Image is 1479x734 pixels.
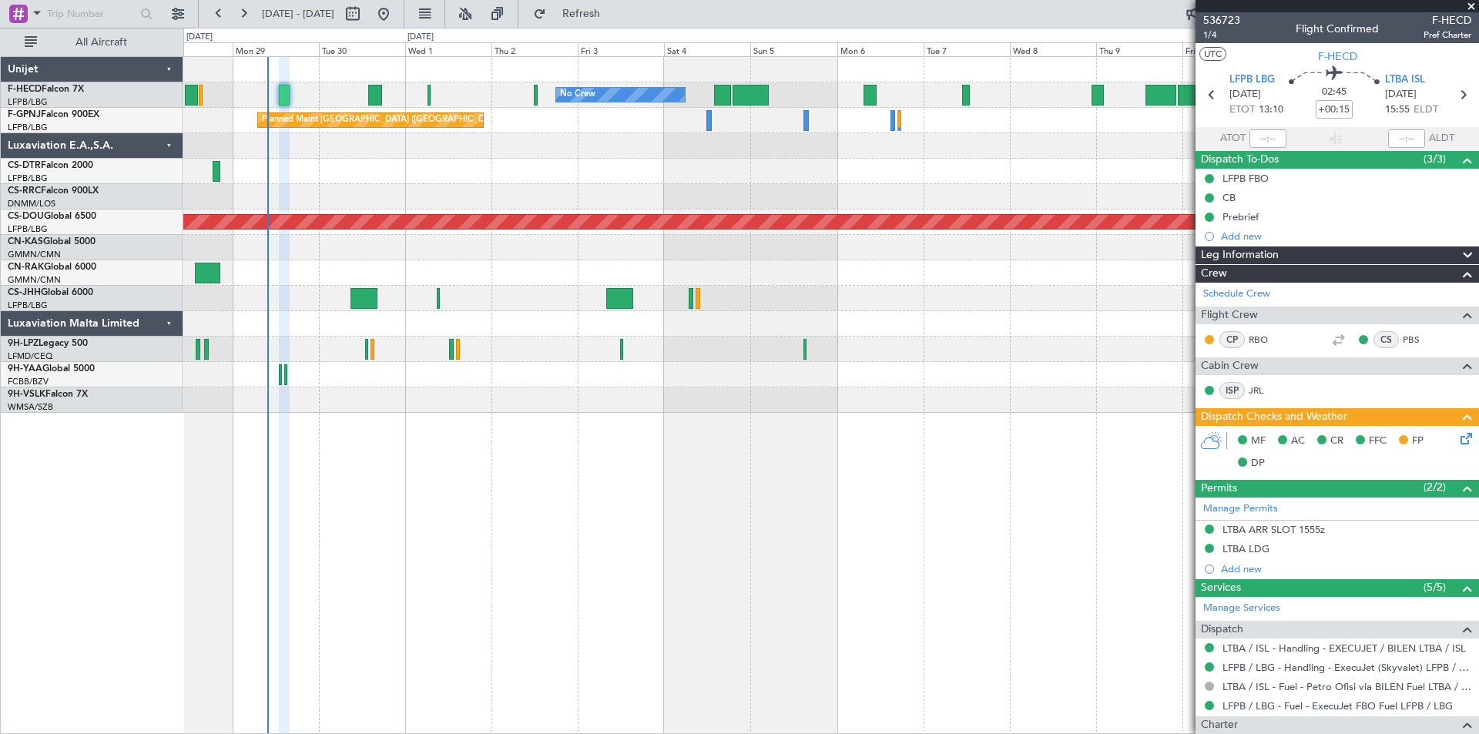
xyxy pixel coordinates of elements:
[146,42,233,56] div: Sun 28
[8,274,61,286] a: GMMN/CMN
[262,7,334,21] span: [DATE] - [DATE]
[1412,434,1424,449] span: FP
[1414,102,1438,118] span: ELDT
[578,42,664,56] div: Fri 3
[8,263,96,272] a: CN-RAKGlobal 6000
[8,364,95,374] a: 9H-YAAGlobal 5000
[1322,85,1347,100] span: 02:45
[1201,357,1259,375] span: Cabin Crew
[8,85,84,94] a: F-HECDFalcon 7X
[1385,102,1410,118] span: 15:55
[8,390,45,399] span: 9H-VSLK
[262,109,505,132] div: Planned Maint [GEOGRAPHIC_DATA] ([GEOGRAPHIC_DATA])
[1221,562,1471,575] div: Add new
[1222,680,1471,693] a: LTBA / ISL - Fuel - Petro Ofisi via BILEN Fuel LTBA / ISL
[1201,480,1237,498] span: Permits
[1201,621,1243,638] span: Dispatch
[8,376,49,387] a: FCBB/BZV
[526,2,619,26] button: Refresh
[8,85,42,94] span: F-HECD
[1222,172,1269,185] div: LFPB FBO
[1424,28,1471,42] span: Pref Charter
[8,263,44,272] span: CN-RAK
[549,8,614,19] span: Refresh
[8,223,48,235] a: LFPB/LBG
[1010,42,1096,56] div: Wed 8
[1203,28,1240,42] span: 1/4
[1249,129,1286,148] input: --:--
[8,96,48,108] a: LFPB/LBG
[8,288,41,297] span: CS-JHH
[1424,479,1446,495] span: (2/2)
[491,42,578,56] div: Thu 2
[8,339,39,348] span: 9H-LPZ
[8,401,53,413] a: WMSA/SZB
[1222,191,1236,204] div: CB
[1222,542,1269,555] div: LTBA LDG
[1201,246,1279,264] span: Leg Information
[40,37,163,48] span: All Aircraft
[8,110,41,119] span: F-GPNJ
[1369,434,1387,449] span: FFC
[1221,230,1471,243] div: Add new
[1259,102,1283,118] span: 13:10
[8,364,42,374] span: 9H-YAA
[1222,661,1471,674] a: LFPB / LBG - Handling - ExecuJet (Skyvalet) LFPB / LBG
[8,237,43,246] span: CN-KAS
[1201,579,1241,597] span: Services
[1201,716,1238,734] span: Charter
[1318,49,1357,65] span: F-HECD
[1201,307,1258,324] span: Flight Crew
[1222,642,1466,655] a: LTBA / ISL - Handling - EXECUJET / BILEN LTBA / ISL
[8,110,99,119] a: F-GPNJFalcon 900EX
[1424,151,1446,167] span: (3/3)
[1424,579,1446,595] span: (5/5)
[405,42,491,56] div: Wed 1
[186,31,213,44] div: [DATE]
[1222,699,1453,712] a: LFPB / LBG - Fuel - ExecuJet FBO Fuel LFPB / LBG
[1229,87,1261,102] span: [DATE]
[8,198,55,209] a: DNMM/LOS
[1201,408,1347,426] span: Dispatch Checks and Weather
[8,212,96,221] a: CS-DOUGlobal 6500
[1199,47,1226,61] button: UTC
[8,288,93,297] a: CS-JHHGlobal 6000
[1296,21,1379,37] div: Flight Confirmed
[8,173,48,184] a: LFPB/LBG
[1096,42,1182,56] div: Thu 9
[8,249,61,260] a: GMMN/CMN
[1249,333,1283,347] a: RBO
[1330,434,1343,449] span: CR
[837,42,924,56] div: Mon 6
[1203,501,1278,517] a: Manage Permits
[750,42,837,56] div: Sun 5
[1429,131,1454,146] span: ALDT
[8,186,99,196] a: CS-RRCFalcon 900LX
[47,2,136,25] input: Trip Number
[8,237,96,246] a: CN-KASGlobal 5000
[319,42,405,56] div: Tue 30
[8,186,41,196] span: CS-RRC
[1201,265,1227,283] span: Crew
[1220,131,1246,146] span: ATOT
[1385,72,1425,88] span: LTBA ISL
[8,122,48,133] a: LFPB/LBG
[1219,382,1245,399] div: ISP
[1291,434,1305,449] span: AC
[407,31,434,44] div: [DATE]
[1203,287,1270,302] a: Schedule Crew
[1203,12,1240,28] span: 536723
[233,42,319,56] div: Mon 29
[1229,72,1275,88] span: LFPB LBG
[1249,384,1283,397] a: JRL
[1201,151,1279,169] span: Dispatch To-Dos
[664,42,750,56] div: Sat 4
[1219,331,1245,348] div: CP
[8,161,93,170] a: CS-DTRFalcon 2000
[8,350,52,362] a: LFMD/CEQ
[1385,87,1417,102] span: [DATE]
[1373,331,1399,348] div: CS
[8,300,48,311] a: LFPB/LBG
[1403,333,1437,347] a: PBS
[8,390,88,399] a: 9H-VSLKFalcon 7X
